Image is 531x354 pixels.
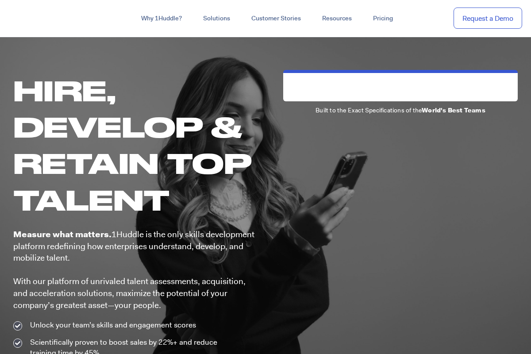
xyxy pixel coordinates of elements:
[362,11,404,27] a: Pricing
[454,8,522,29] a: Request a Demo
[131,11,192,27] a: Why 1Huddle?
[312,11,362,27] a: Resources
[13,229,112,240] b: Measure what matters.
[9,10,72,27] img: ...
[13,72,257,218] h1: Hire, Develop & Retain Top Talent
[13,229,257,311] p: 1Huddle is the only skills development platform redefining how enterprises understand, develop, a...
[28,320,196,331] span: Unlock your team’s skills and engagement scores
[241,11,312,27] a: Customer Stories
[192,11,241,27] a: Solutions
[283,106,518,115] p: Built to the Exact Specifications of the
[422,106,485,114] b: World's Best Teams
